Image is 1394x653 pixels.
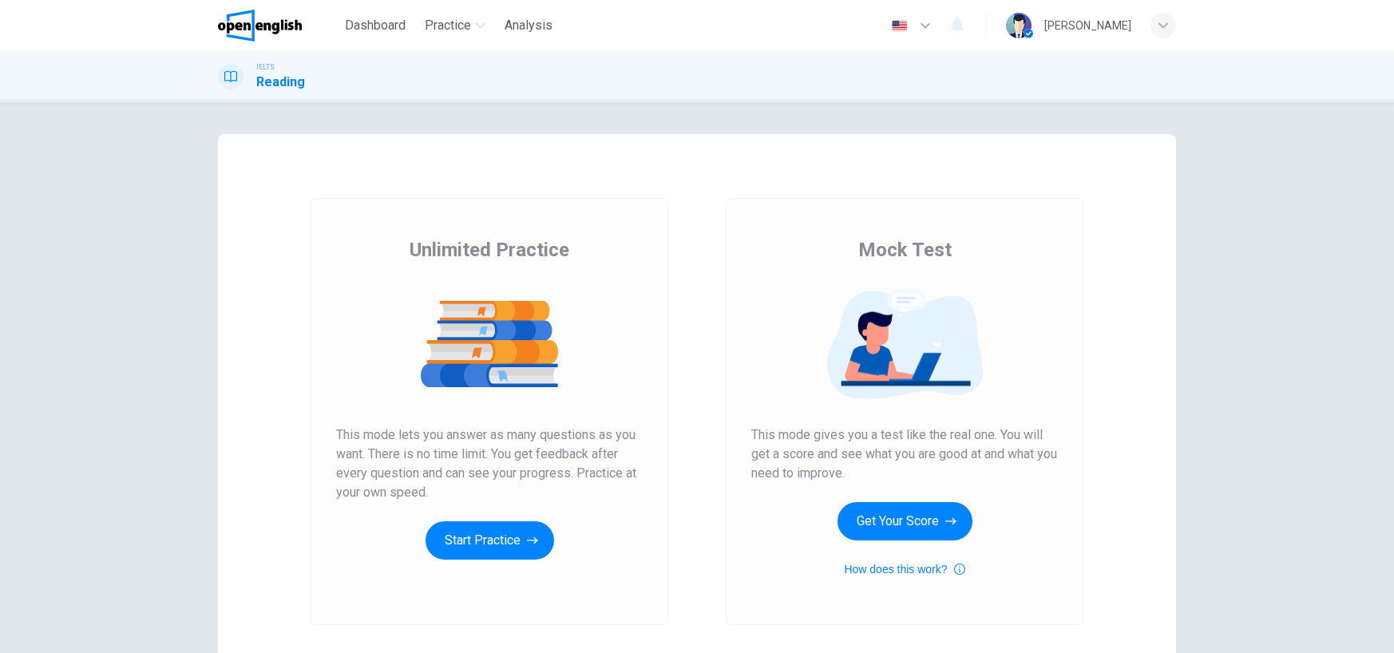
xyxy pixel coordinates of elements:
span: This mode gives you a test like the real one. You will get a score and see what you are good at a... [751,425,1058,483]
span: Practice [425,16,471,35]
span: Unlimited Practice [410,237,569,263]
span: Dashboard [345,16,406,35]
img: en [889,20,909,32]
button: Dashboard [339,11,412,40]
button: Start Practice [426,521,554,560]
img: Profile picture [1006,13,1032,38]
span: Analysis [505,16,552,35]
span: This mode lets you answer as many questions as you want. There is no time limit. You get feedback... [336,425,643,502]
span: IELTS [256,61,275,73]
button: How does this work? [844,560,964,579]
button: Practice [418,11,492,40]
button: Get Your Score [838,502,972,540]
button: Analysis [498,11,559,40]
a: OpenEnglish logo [218,10,339,42]
div: [PERSON_NAME] [1044,16,1131,35]
h1: Reading [256,73,305,92]
img: OpenEnglish logo [218,10,302,42]
span: Mock Test [858,237,952,263]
